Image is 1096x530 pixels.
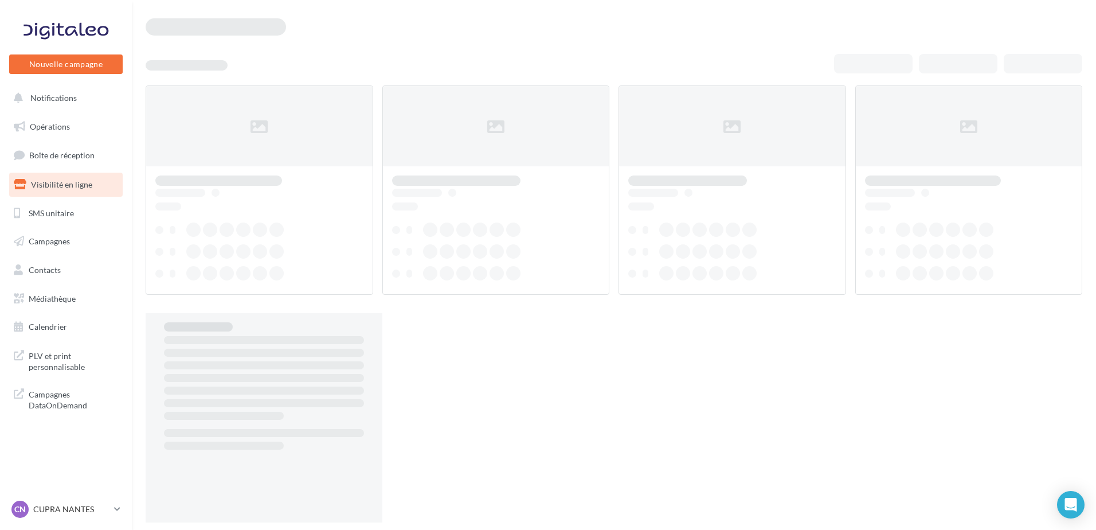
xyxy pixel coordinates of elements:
span: PLV et print personnalisable [29,348,118,373]
a: Campagnes [7,229,125,254]
span: Calendrier [29,322,67,332]
span: Boîte de réception [29,150,95,160]
p: CUPRA NANTES [33,504,109,515]
a: CN CUPRA NANTES [9,498,123,520]
a: Opérations [7,115,125,139]
a: Contacts [7,258,125,282]
span: Campagnes DataOnDemand [29,387,118,411]
span: Contacts [29,265,61,275]
a: Campagnes DataOnDemand [7,382,125,416]
span: CN [14,504,26,515]
a: Boîte de réception [7,143,125,167]
span: SMS unitaire [29,208,74,217]
span: Médiathèque [29,294,76,303]
a: Visibilité en ligne [7,173,125,197]
span: Notifications [30,93,77,103]
a: Calendrier [7,315,125,339]
a: PLV et print personnalisable [7,344,125,377]
span: Opérations [30,122,70,131]
a: Médiathèque [7,287,125,311]
button: Notifications [7,86,120,110]
a: SMS unitaire [7,201,125,225]
div: Open Intercom Messenger [1057,491,1085,519]
button: Nouvelle campagne [9,54,123,74]
span: Visibilité en ligne [31,180,92,189]
span: Campagnes [29,236,70,246]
